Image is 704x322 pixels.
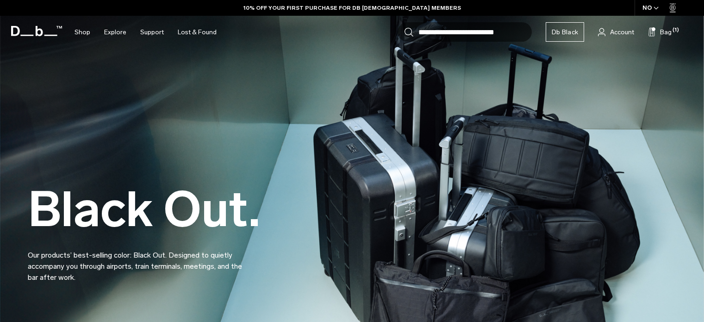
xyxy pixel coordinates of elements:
span: (1) [673,26,679,34]
nav: Main Navigation [68,16,224,49]
a: Db Black [546,22,584,42]
h2: Black Out. [28,185,260,234]
span: Bag [660,27,672,37]
span: Account [610,27,634,37]
a: Support [140,16,164,49]
a: Account [598,26,634,38]
a: 10% OFF YOUR FIRST PURCHASE FOR DB [DEMOGRAPHIC_DATA] MEMBERS [243,4,461,12]
a: Explore [104,16,126,49]
p: Our products’ best-selling color: Black Out. Designed to quietly accompany you through airports, ... [28,239,250,283]
button: Bag (1) [648,26,672,38]
a: Lost & Found [178,16,217,49]
a: Shop [75,16,90,49]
